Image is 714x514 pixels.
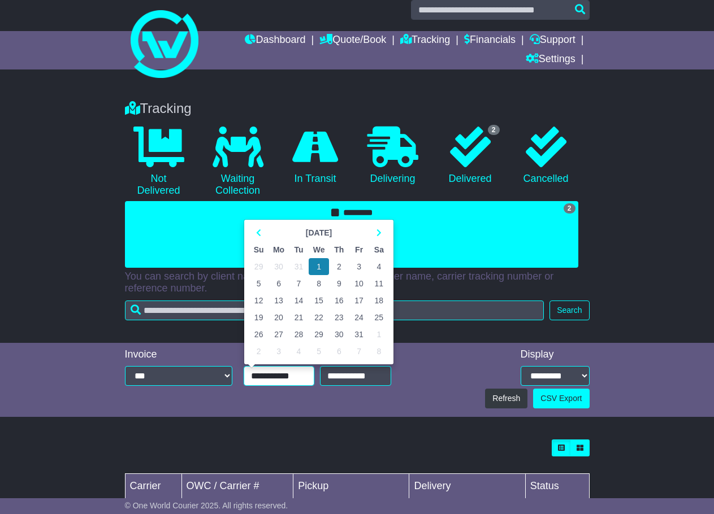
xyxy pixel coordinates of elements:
td: 1 [309,258,329,275]
a: Tracking [400,31,450,50]
td: 10 [349,275,369,292]
td: 30 [329,326,349,343]
th: Tu [289,241,309,258]
th: Sa [369,241,389,258]
td: 11 [369,275,389,292]
td: 28 [289,326,309,343]
td: 1 [369,326,389,343]
td: 29 [249,258,269,275]
td: 5 [309,343,329,360]
th: We [309,241,329,258]
td: 20 [269,309,289,326]
td: 23 [329,309,349,326]
td: 4 [369,258,389,275]
td: 24 [349,309,369,326]
td: 4 [289,343,309,360]
td: 8 [369,343,389,360]
td: 8 [309,275,329,292]
a: Settings [526,50,575,69]
td: Delivery [409,474,525,499]
td: 12 [249,292,269,309]
td: 16 [329,292,349,309]
td: 22 [309,309,329,326]
a: Quote/Book [319,31,386,50]
td: 7 [349,343,369,360]
td: 13 [269,292,289,309]
button: Search [549,300,589,320]
td: 18 [369,292,389,309]
th: Fr [349,241,369,258]
td: 31 [289,258,309,275]
td: 31 [349,326,369,343]
td: Pickup [293,474,409,499]
button: Refresh [485,389,527,408]
td: 6 [269,275,289,292]
td: 5 [249,275,269,292]
a: Support [530,31,575,50]
td: 21 [289,309,309,326]
th: Select Month [269,224,369,241]
td: 29 [309,326,329,343]
span: © One World Courier 2025. All rights reserved. [125,501,288,510]
td: 7 [289,275,309,292]
td: Status [525,474,589,499]
p: You can search by client name, OWC tracking number, carrier name, carrier tracking number or refe... [125,271,590,295]
a: CSV Export [533,389,589,408]
td: 3 [269,343,289,360]
td: 19 [249,309,269,326]
span: 2 [564,203,575,214]
th: Su [249,241,269,258]
a: 2 All [125,201,578,268]
th: Mo [269,241,289,258]
td: 6 [329,343,349,360]
div: Display [521,349,590,361]
a: Not Delivered [125,123,193,201]
td: 17 [349,292,369,309]
th: Th [329,241,349,258]
span: 2 [488,125,500,135]
td: 26 [249,326,269,343]
td: 9 [329,275,349,292]
td: 2 [329,258,349,275]
a: Dashboard [245,31,305,50]
a: In Transit [283,123,348,189]
td: 15 [309,292,329,309]
div: Tracking [119,101,595,117]
td: 25 [369,309,389,326]
td: 30 [269,258,289,275]
td: 2 [249,343,269,360]
td: 3 [349,258,369,275]
a: Financials [464,31,516,50]
div: Invoice [125,349,233,361]
td: 14 [289,292,309,309]
a: 2 Delivered [438,123,503,189]
a: Cancelled [514,123,578,189]
td: 27 [269,326,289,343]
td: Carrier [125,474,181,499]
td: OWC / Carrier # [181,474,293,499]
a: Delivering [359,123,427,189]
a: Waiting Collection [204,123,272,201]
